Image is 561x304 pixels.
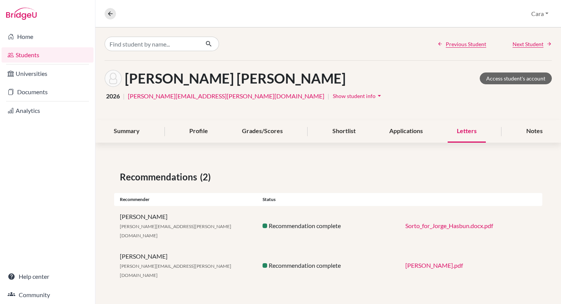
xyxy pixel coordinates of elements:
[446,40,486,48] span: Previous Student
[2,29,93,44] a: Home
[513,40,543,48] span: Next Student
[2,84,93,100] a: Documents
[257,221,400,230] div: Recommendation complete
[114,212,257,240] div: [PERSON_NAME]
[105,120,149,143] div: Summary
[123,92,125,101] span: |
[2,287,93,302] a: Community
[2,269,93,284] a: Help center
[257,261,400,270] div: Recommendation complete
[405,222,493,229] a: Sorto_for_Jorge_Hasbun.docx.pdf
[480,72,552,84] a: Access student's account
[327,92,329,101] span: |
[125,70,346,87] h1: [PERSON_NAME] [PERSON_NAME]
[528,6,552,21] button: Cara
[2,66,93,81] a: Universities
[405,262,463,269] a: [PERSON_NAME].pdf
[106,92,120,101] span: 2026
[323,120,365,143] div: Shortlist
[257,196,400,203] div: Status
[105,37,199,51] input: Find student by name...
[437,40,486,48] a: Previous Student
[114,252,257,279] div: [PERSON_NAME]
[376,92,383,100] i: arrow_drop_down
[180,120,217,143] div: Profile
[120,224,231,238] span: [PERSON_NAME][EMAIL_ADDRESS][PERSON_NAME][DOMAIN_NAME]
[105,70,122,87] img: Jorge Hasbún Safie's avatar
[517,120,552,143] div: Notes
[200,170,214,184] span: (2)
[2,47,93,63] a: Students
[448,120,486,143] div: Letters
[2,103,93,118] a: Analytics
[120,263,231,278] span: [PERSON_NAME][EMAIL_ADDRESS][PERSON_NAME][DOMAIN_NAME]
[380,120,432,143] div: Applications
[333,93,376,99] span: Show student info
[120,170,200,184] span: Recommendations
[6,8,37,20] img: Bridge-U
[513,40,552,48] a: Next Student
[233,120,292,143] div: Grades/Scores
[114,196,257,203] div: Recommender
[332,90,384,102] button: Show student infoarrow_drop_down
[128,92,324,101] a: [PERSON_NAME][EMAIL_ADDRESS][PERSON_NAME][DOMAIN_NAME]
